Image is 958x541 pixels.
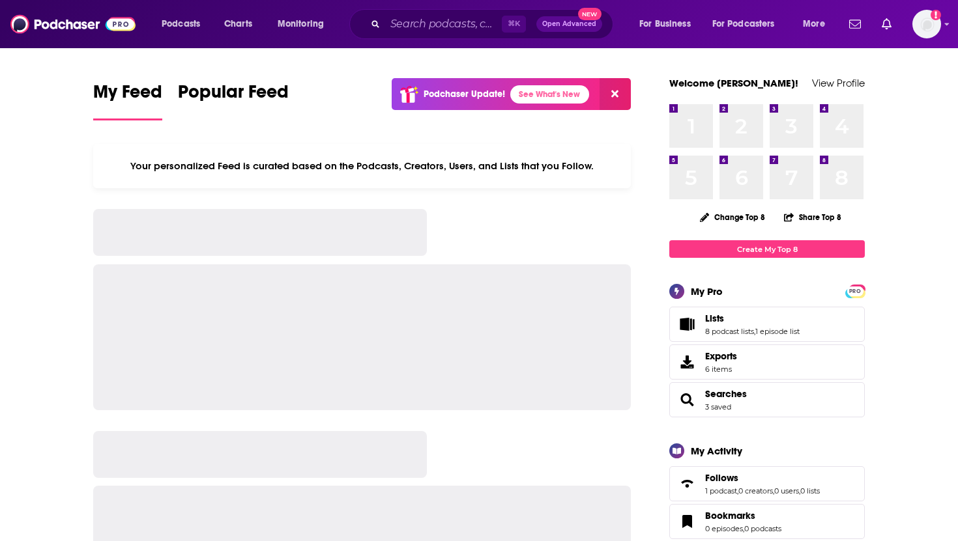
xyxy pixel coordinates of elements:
div: My Pro [691,285,723,298]
a: 1 episode list [755,327,800,336]
a: Searches [705,388,747,400]
a: 1 podcast [705,486,737,495]
span: , [737,486,738,495]
svg: Add a profile image [931,10,941,20]
a: Follows [705,472,820,484]
a: Exports [669,344,865,380]
a: Create My Top 8 [669,240,865,258]
span: Lists [669,307,865,342]
span: Bookmarks [705,510,755,521]
img: Podchaser - Follow, Share and Rate Podcasts [10,12,136,36]
span: Monitoring [278,15,324,33]
a: Show notifications dropdown [877,13,897,35]
span: 6 items [705,365,737,374]
span: , [799,486,800,495]
a: Bookmarks [674,512,700,531]
a: 0 users [774,486,799,495]
a: 3 saved [705,402,731,411]
a: Follows [674,475,700,493]
span: Follows [669,466,865,501]
span: Logged in as SolComms [912,10,941,38]
span: Exports [705,350,737,362]
p: Podchaser Update! [424,89,505,100]
a: 0 creators [738,486,773,495]
span: More [803,15,825,33]
input: Search podcasts, credits, & more... [385,14,502,35]
a: Charts [216,14,260,35]
span: Bookmarks [669,504,865,539]
a: Show notifications dropdown [844,13,866,35]
span: Exports [674,353,700,371]
button: Open AdvancedNew [536,16,602,32]
a: My Feed [93,81,162,120]
span: For Podcasters [712,15,775,33]
a: 8 podcast lists [705,327,754,336]
div: My Activity [691,445,742,457]
span: , [754,327,755,336]
span: ⌘ K [502,16,526,33]
a: 0 episodes [705,524,743,533]
a: Searches [674,391,700,409]
button: Share Top 8 [783,204,842,230]
button: Change Top 8 [692,209,773,225]
span: Open Advanced [542,21,596,27]
button: Show profile menu [912,10,941,38]
div: Your personalized Feed is curated based on the Podcasts, Creators, Users, and Lists that you Follow. [93,144,631,188]
img: User Profile [912,10,941,38]
span: Charts [224,15,252,33]
a: Lists [705,312,800,324]
button: open menu [794,14,841,35]
span: Podcasts [162,15,200,33]
a: PRO [847,286,863,296]
button: open menu [630,14,707,35]
span: Follows [705,472,738,484]
a: Popular Feed [178,81,289,120]
a: 0 lists [800,486,820,495]
a: View Profile [812,77,865,89]
span: PRO [847,286,863,296]
span: , [743,524,744,533]
button: open menu [704,14,794,35]
span: Popular Feed [178,81,289,111]
span: For Business [639,15,691,33]
div: Search podcasts, credits, & more... [362,9,626,39]
a: Welcome [PERSON_NAME]! [669,77,798,89]
a: Lists [674,315,700,333]
a: Bookmarks [705,510,781,521]
span: My Feed [93,81,162,111]
span: New [578,8,602,20]
span: Searches [669,382,865,417]
button: open menu [269,14,341,35]
button: open menu [152,14,217,35]
a: 0 podcasts [744,524,781,533]
span: Lists [705,312,724,324]
span: , [773,486,774,495]
a: See What's New [510,85,589,104]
